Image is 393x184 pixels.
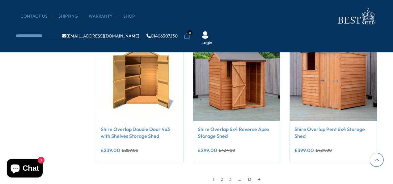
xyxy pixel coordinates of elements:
a: 3 [226,175,235,184]
a: Shop [123,13,141,20]
img: User Icon [201,31,209,39]
span: … [235,175,244,184]
img: logo [334,6,377,26]
ins: £399.00 [294,148,314,153]
a: Shipping [58,13,84,20]
a: 0 [184,33,190,39]
del: £429.00 [315,148,332,152]
img: Shire Overlap Pent 6x4 Storage Shed - Best Shed [290,34,377,121]
a: Shire Overlap Pent 6x4 Storage Shed [294,126,372,140]
ins: £299.00 [198,148,217,153]
a: → [255,175,264,184]
a: Shire Overlap 6x4 Reverse Apex Storage Shed [198,126,276,140]
a: 2 [218,175,226,184]
img: Shire Overlap 6x4 Reverse Apex Storage Shed - Best Shed [193,34,280,121]
inbox-online-store-chat: Shopify online store chat [5,159,44,179]
img: Shire Overlap Double Door 4x3 with Shelves Storage Shed - Best Shed [96,34,183,121]
a: [EMAIL_ADDRESS][DOMAIN_NAME] [62,34,139,38]
a: 01406307230 [146,34,178,38]
a: 13 [244,175,255,184]
span: 1 [210,175,218,184]
ins: £239.00 [101,148,120,153]
span: 0 [187,30,192,35]
a: Warranty [89,13,119,20]
del: £424.00 [219,148,235,152]
del: £289.00 [122,148,138,152]
a: CONTACT US [20,13,54,20]
a: Shire Overlap Double Door 4x3 with Shelves Storage Shed [101,126,179,140]
a: Login [201,40,212,46]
